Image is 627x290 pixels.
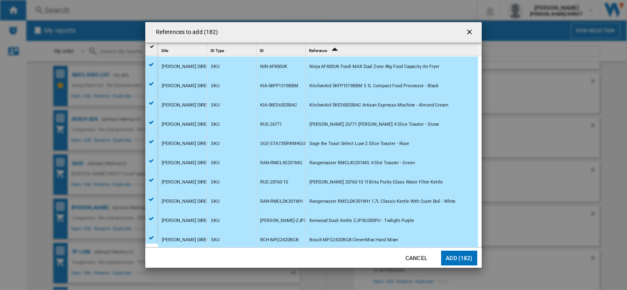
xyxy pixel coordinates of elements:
[260,154,302,172] div: RAN-RMCL4S201MG
[398,251,435,265] button: Cancel
[260,211,323,230] div: [PERSON_NAME]-ZJP30.000PU
[211,211,220,230] div: SKU
[441,251,477,265] button: Add (182)
[309,211,414,230] div: Kenwood Dusk Kettle ZJP30.000PU - Twilight Purple
[260,57,287,76] div: NIN-AF400UK
[162,173,212,192] div: [PERSON_NAME] DIRECT
[162,192,212,211] div: [PERSON_NAME] DIRECT
[162,154,212,172] div: [PERSON_NAME] DIRECT
[209,43,256,56] div: ID Type Sort None
[309,173,443,192] div: [PERSON_NAME] 20760-10 1l Brita Purity Glass Water Filter Kettle
[211,134,220,153] div: SKU
[309,96,449,115] div: KitchenAid 5KES6503BAC Artisan Espresso Machine - Almond Cream
[309,231,398,249] div: Bosch MFQ2420BGB CleverMixx Hand Mixer
[162,77,212,95] div: [PERSON_NAME] DIRECT
[309,77,439,95] div: KitchenAid 5KFP1319BBM 3.1L Compact Food Processor - Black
[162,211,212,230] div: [PERSON_NAME] DIRECT
[465,28,475,38] ng-md-icon: getI18NText('BUTTONS.CLOSE_DIALOG')
[260,48,264,53] span: ID
[260,192,303,211] div: RAN-RMCLDK301WH
[309,154,414,172] div: Rangemaster RMCL4S201MG 4 Slot Toaster - Green
[260,77,298,95] div: KIA-5KFP1319BBM
[211,154,220,172] div: SKU
[307,43,478,56] div: Sort Ascending
[162,134,212,153] div: [PERSON_NAME] DIRECT
[258,43,305,56] div: Sort None
[209,43,256,56] div: Sort None
[260,134,310,153] div: SGE-STA735RWM4GUK1
[260,173,288,192] div: RUS-20760-10
[309,57,439,76] div: Ninja AF400UK Foodi MAX Dual Zone 4kg Food Capacity Air Fryer
[162,96,212,115] div: [PERSON_NAME] DIRECT
[211,173,220,192] div: SKU
[462,24,478,41] button: getI18NText('BUTTONS.CLOSE_DIALOG')
[260,231,299,249] div: BCH-MFQ2420BGB
[211,96,220,115] div: SKU
[309,48,327,53] span: Reference
[160,43,207,56] div: Sort None
[309,134,409,153] div: Sage the Toast Select Luxe 2 Slice Toaster - Rose
[307,43,478,56] div: Reference Sort Ascending
[328,48,341,53] span: Sort Ascending
[211,231,220,249] div: SKU
[211,48,224,53] span: ID Type
[160,43,207,56] div: Site Sort None
[309,192,455,211] div: Rangemaster RMCLDK301WH 1.7L Classic Kettle With Quiet Boil - White
[260,96,297,115] div: KIA-5KES6503BAC
[211,77,220,95] div: SKU
[260,115,282,134] div: RUS-26771
[309,115,439,134] div: [PERSON_NAME] 26771 [PERSON_NAME] 4 Slice Toaster - Stone
[152,28,218,36] h4: References to add (182)
[162,231,212,249] div: [PERSON_NAME] DIRECT
[211,57,220,76] div: SKU
[258,43,305,56] div: ID Sort None
[161,48,168,53] span: Site
[211,115,220,134] div: SKU
[211,192,220,211] div: SKU
[162,115,212,134] div: [PERSON_NAME] DIRECT
[162,57,212,76] div: [PERSON_NAME] DIRECT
